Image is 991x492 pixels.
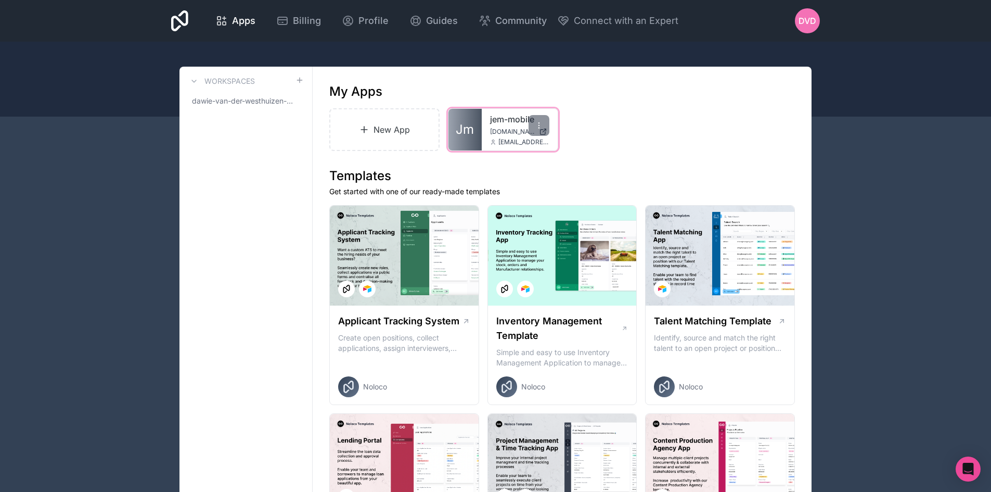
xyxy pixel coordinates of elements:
[521,285,530,293] img: Airtable Logo
[329,83,382,100] h1: My Apps
[456,121,474,138] span: Jm
[490,113,549,125] a: jem-mobile
[329,108,440,151] a: New App
[232,14,255,28] span: Apps
[426,14,458,28] span: Guides
[654,333,786,354] p: Identify, source and match the right talent to an open project or position with our Talent Matchi...
[329,168,795,184] h1: Templates
[188,92,304,110] a: dawie-van-der-westhuizen-workspace
[401,9,466,32] a: Guides
[490,128,535,136] span: [DOMAIN_NAME]
[293,14,321,28] span: Billing
[498,138,549,146] span: [EMAIL_ADDRESS][DOMAIN_NAME]
[679,382,703,392] span: Noloco
[557,14,678,28] button: Connect with an Expert
[338,333,470,354] p: Create open positions, collect applications, assign interviewers, centralise candidate feedback a...
[574,14,678,28] span: Connect with an Expert
[448,109,482,150] a: Jm
[956,457,981,482] div: Open Intercom Messenger
[188,75,255,87] a: Workspaces
[333,9,397,32] a: Profile
[207,9,264,32] a: Apps
[204,76,255,86] h3: Workspaces
[496,347,628,368] p: Simple and easy to use Inventory Management Application to manage your stock, orders and Manufact...
[470,9,555,32] a: Community
[192,96,295,106] span: dawie-van-der-westhuizen-workspace
[338,314,459,329] h1: Applicant Tracking System
[363,382,387,392] span: Noloco
[496,314,621,343] h1: Inventory Management Template
[521,382,545,392] span: Noloco
[654,314,771,329] h1: Talent Matching Template
[363,285,371,293] img: Airtable Logo
[799,15,816,27] span: Dvd
[658,285,666,293] img: Airtable Logo
[358,14,389,28] span: Profile
[268,9,329,32] a: Billing
[490,128,549,136] a: [DOMAIN_NAME]
[329,186,795,197] p: Get started with one of our ready-made templates
[495,14,547,28] span: Community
